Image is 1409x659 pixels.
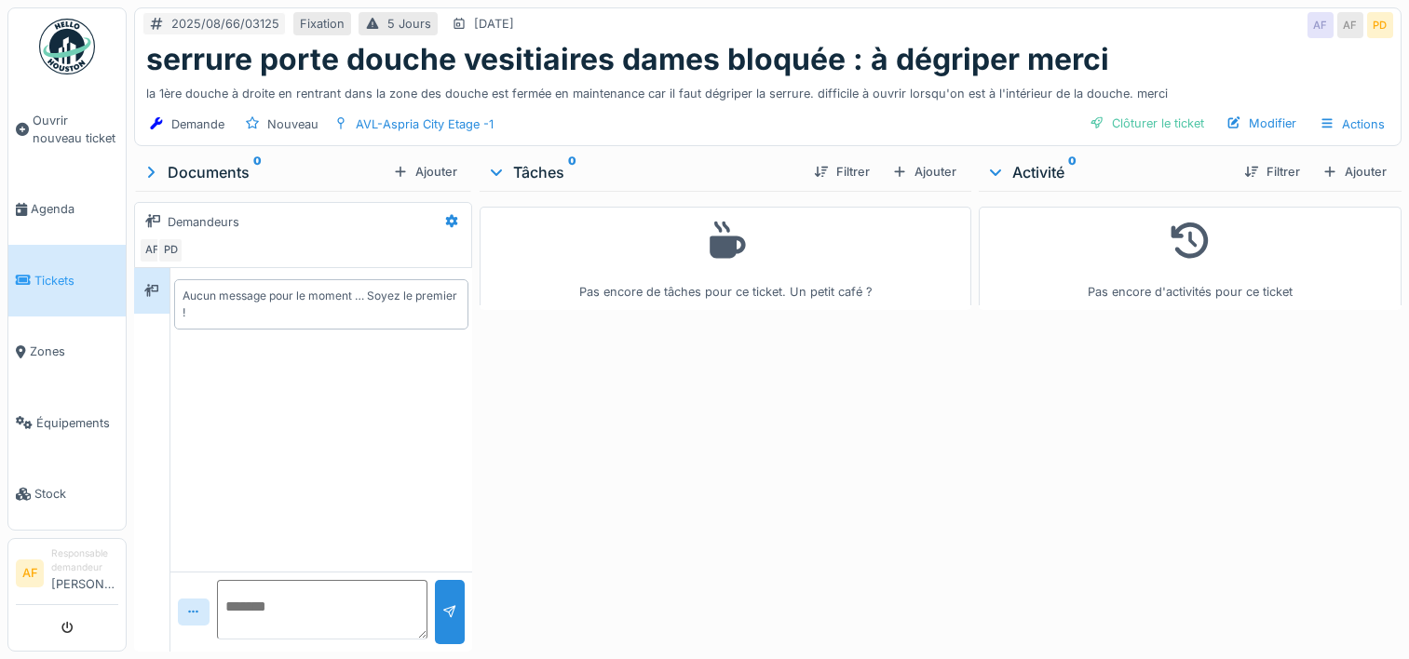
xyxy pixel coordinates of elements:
[474,15,514,33] div: [DATE]
[267,115,318,133] div: Nouveau
[34,485,118,503] span: Stock
[171,115,224,133] div: Demande
[1219,111,1304,136] div: Modifier
[806,159,877,184] div: Filtrer
[386,159,465,184] div: Ajouter
[16,546,118,605] a: AF Responsable demandeur[PERSON_NAME]
[1311,111,1393,138] div: Actions
[157,237,183,263] div: PD
[51,546,118,575] div: Responsable demandeur
[1237,159,1307,184] div: Filtrer
[356,115,494,133] div: AVL-Aspria City Etage -1
[300,15,345,33] div: Fixation
[991,215,1389,302] div: Pas encore d'activités pour ce ticket
[487,161,799,183] div: Tâches
[8,387,126,458] a: Équipements
[1367,12,1393,38] div: PD
[8,458,126,529] a: Stock
[885,159,964,184] div: Ajouter
[30,343,118,360] span: Zones
[139,237,165,263] div: AF
[1082,111,1212,136] div: Clôturer le ticket
[1068,161,1077,183] sup: 0
[1315,159,1394,184] div: Ajouter
[34,272,118,289] span: Tickets
[39,19,95,74] img: Badge_color-CXgf-gQk.svg
[8,174,126,245] a: Agenda
[8,316,126,387] a: Zones
[387,15,431,33] div: 5 Jours
[171,15,279,33] div: 2025/08/66/03125
[986,161,1229,183] div: Activité
[8,245,126,316] a: Tickets
[146,77,1389,102] div: la 1ère douche à droite en rentrant dans la zone des douche est fermée en maintenance car il faut...
[253,161,262,183] sup: 0
[31,200,118,218] span: Agenda
[568,161,576,183] sup: 0
[36,414,118,432] span: Équipements
[168,213,239,231] div: Demandeurs
[51,546,118,600] li: [PERSON_NAME]
[146,42,1109,77] h1: serrure porte douche vesitiaires dames bloquée : à dégriper merci
[8,85,126,174] a: Ouvrir nouveau ticket
[1307,12,1334,38] div: AF
[183,288,460,321] div: Aucun message pour le moment … Soyez le premier !
[142,161,386,183] div: Documents
[33,112,118,147] span: Ouvrir nouveau ticket
[1337,12,1363,38] div: AF
[492,215,959,302] div: Pas encore de tâches pour ce ticket. Un petit café ?
[16,559,44,587] li: AF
